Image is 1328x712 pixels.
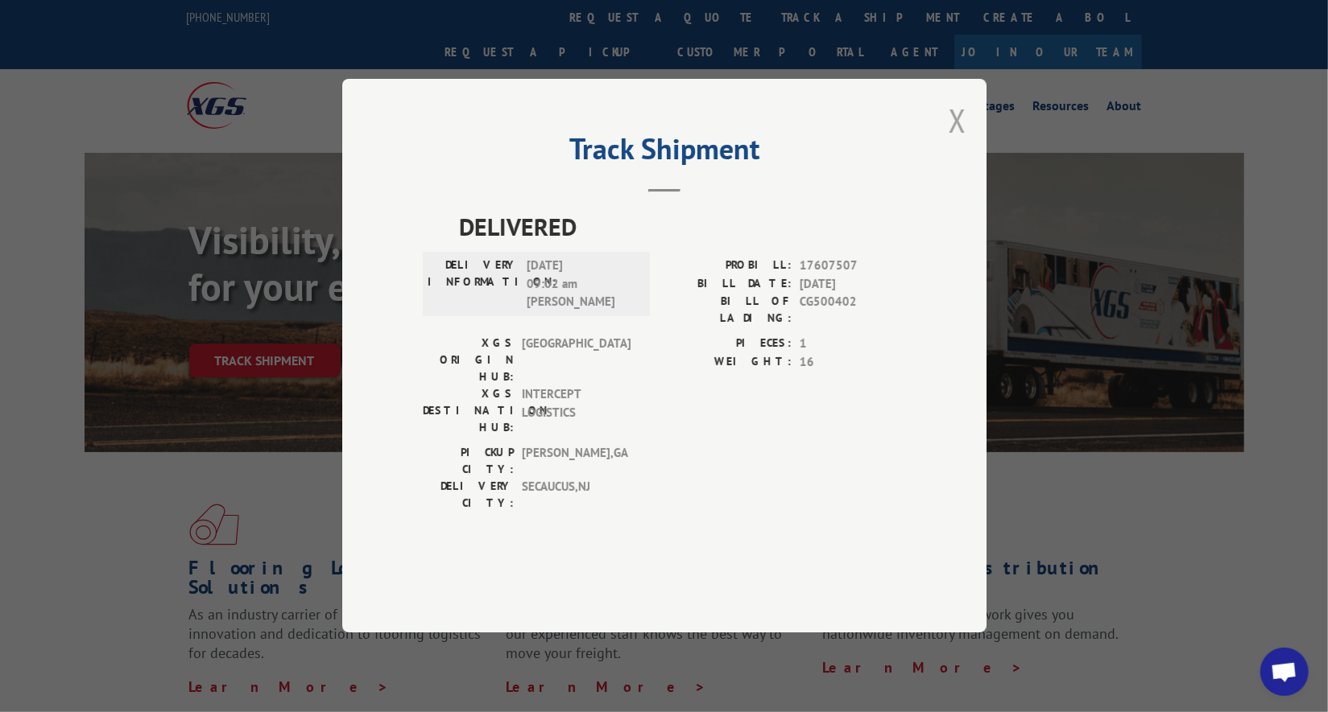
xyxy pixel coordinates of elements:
[800,353,906,372] span: 16
[423,386,514,437] label: XGS DESTINATION HUB:
[522,479,631,512] span: SECAUCUS , NJ
[800,294,906,327] span: CG500402
[423,479,514,512] label: DELIVERY CITY:
[949,99,966,142] button: Close modal
[423,445,514,479] label: PICKUP CITY:
[522,445,631,479] span: [PERSON_NAME] , GA
[800,335,906,354] span: 1
[522,335,631,386] span: [GEOGRAPHIC_DATA]
[664,275,792,294] label: BILL DATE:
[664,353,792,372] label: WEIGHT:
[800,257,906,276] span: 17607507
[664,294,792,327] label: BILL OF LADING:
[522,386,631,437] span: INTERCEPT LOGISTICS
[664,335,792,354] label: PIECES:
[527,257,635,312] span: [DATE] 09:02 am [PERSON_NAME]
[1260,648,1309,696] div: Open chat
[428,257,519,312] label: DELIVERY INFORMATION:
[423,138,906,168] h2: Track Shipment
[459,209,906,245] span: DELIVERED
[664,257,792,276] label: PROBILL:
[800,275,906,294] span: [DATE]
[423,335,514,386] label: XGS ORIGIN HUB:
